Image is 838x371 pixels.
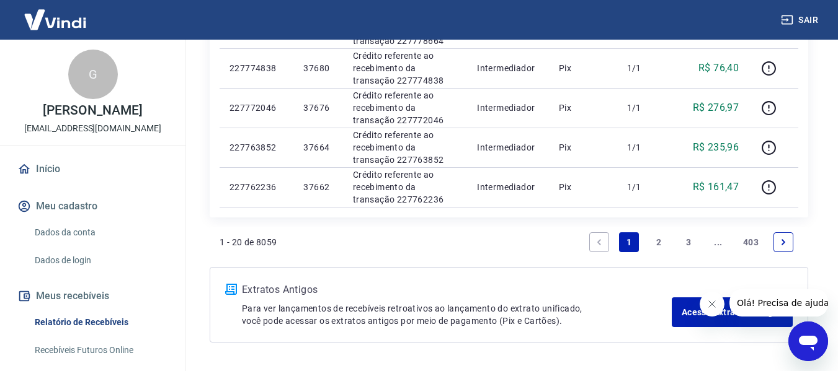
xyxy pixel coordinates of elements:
p: 37676 [303,102,332,114]
p: 227774838 [230,62,283,74]
a: Dados de login [30,248,171,273]
a: Início [15,155,171,183]
p: 1/1 [627,141,664,154]
button: Meu cadastro [15,193,171,220]
p: 227772046 [230,102,283,114]
p: Extratos Antigos [242,282,672,297]
iframe: Mensagem da empresa [729,289,828,316]
p: Intermediador [477,181,539,193]
a: Previous page [589,232,609,252]
a: Jump forward [708,232,728,252]
p: Intermediador [477,62,539,74]
p: [PERSON_NAME] [43,104,142,117]
p: 37680 [303,62,332,74]
p: Para ver lançamentos de recebíveis retroativos ao lançamento do extrato unificado, você pode aces... [242,302,672,327]
img: Vindi [15,1,96,38]
a: Recebíveis Futuros Online [30,338,171,363]
p: Crédito referente ao recebimento da transação 227763852 [353,129,457,166]
p: R$ 76,40 [698,61,739,76]
p: Crédito referente ao recebimento da transação 227774838 [353,50,457,87]
p: Intermediador [477,141,539,154]
p: Pix [559,141,607,154]
p: [EMAIL_ADDRESS][DOMAIN_NAME] [24,122,161,135]
a: Next page [773,232,793,252]
p: 227763852 [230,141,283,154]
p: 1/1 [627,62,664,74]
a: Page 3 [679,232,698,252]
a: Page 403 [738,232,764,252]
p: 1/1 [627,102,664,114]
p: 1/1 [627,181,664,193]
p: R$ 161,47 [693,180,739,194]
button: Sair [778,9,823,32]
a: Dados da conta [30,220,171,245]
div: G [68,50,118,99]
ul: Pagination [584,227,798,257]
a: Relatório de Recebíveis [30,310,171,335]
p: 37662 [303,181,332,193]
p: Crédito referente ao recebimento da transação 227762236 [353,168,457,206]
a: Page 1 is your current page [619,232,639,252]
p: R$ 235,96 [693,140,739,155]
a: Acesse Extratos Antigos [672,297,793,327]
p: 1 - 20 de 8059 [220,236,277,248]
p: 227762236 [230,181,283,193]
p: Crédito referente ao recebimento da transação 227772046 [353,89,457,126]
iframe: Botão para abrir a janela de mensagens [788,321,828,361]
p: 37664 [303,141,332,154]
p: Pix [559,102,607,114]
button: Meus recebíveis [15,282,171,310]
p: R$ 276,97 [693,100,739,115]
a: Page 2 [649,232,669,252]
p: Pix [559,62,607,74]
img: ícone [225,284,237,295]
span: Olá! Precisa de ajuda? [7,9,104,19]
p: Intermediador [477,102,539,114]
p: Pix [559,181,607,193]
iframe: Fechar mensagem [700,292,724,316]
